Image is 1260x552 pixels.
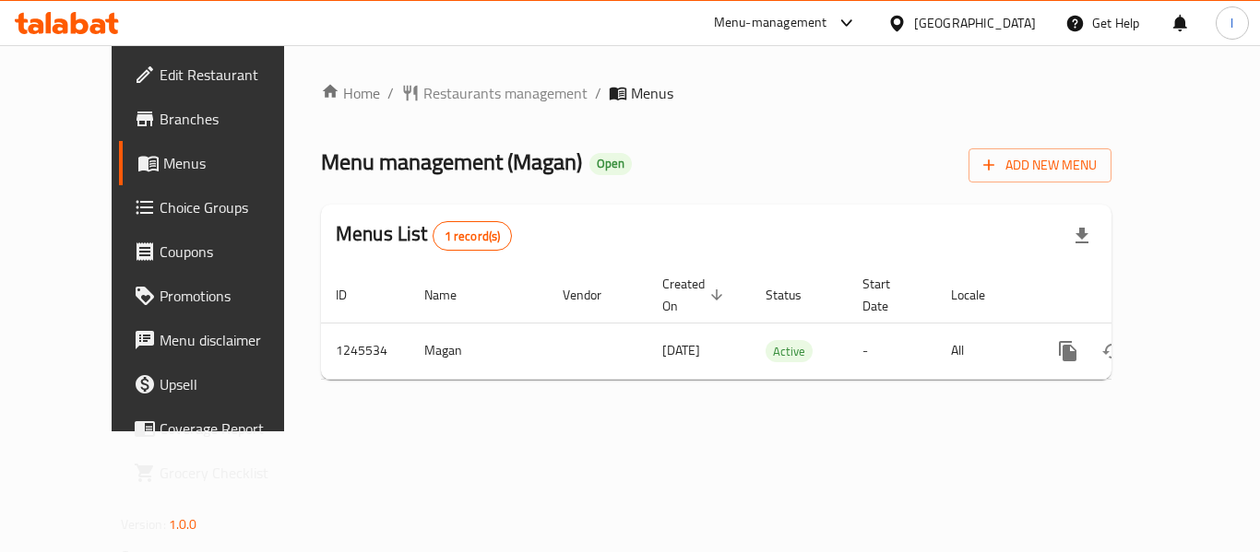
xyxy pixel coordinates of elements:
[766,341,813,362] span: Active
[766,284,826,306] span: Status
[119,274,322,318] a: Promotions
[121,512,166,536] span: Version:
[160,196,307,218] span: Choice Groups
[321,267,1238,380] table: enhanced table
[1046,329,1090,373] button: more
[169,512,197,536] span: 1.0.0
[119,185,322,229] a: Choice Groups
[951,284,1009,306] span: Locale
[434,228,512,245] span: 1 record(s)
[321,323,410,379] td: 1245534
[387,82,394,104] li: /
[336,284,371,306] span: ID
[163,152,307,174] span: Menus
[160,285,307,307] span: Promotions
[160,417,307,440] span: Coverage Report
[662,273,729,317] span: Created On
[595,82,601,104] li: /
[1090,329,1135,373] button: Change Status
[119,53,322,97] a: Edit Restaurant
[336,220,512,251] h2: Menus List
[1060,214,1104,258] div: Export file
[160,373,307,395] span: Upsell
[766,340,813,362] div: Active
[119,97,322,141] a: Branches
[848,323,936,379] td: -
[589,153,632,175] div: Open
[321,82,1111,104] nav: breadcrumb
[119,362,322,406] a: Upsell
[160,108,307,130] span: Branches
[410,323,548,379] td: Magan
[714,12,827,34] div: Menu-management
[160,241,307,263] span: Coupons
[433,221,513,251] div: Total records count
[862,273,914,317] span: Start Date
[119,406,322,451] a: Coverage Report
[321,82,380,104] a: Home
[969,148,1111,182] button: Add New Menu
[1230,13,1233,33] span: l
[662,338,700,362] span: [DATE]
[119,141,322,185] a: Menus
[160,462,307,484] span: Grocery Checklist
[1031,267,1238,323] th: Actions
[936,323,1031,379] td: All
[563,284,625,306] span: Vendor
[424,284,481,306] span: Name
[401,82,588,104] a: Restaurants management
[160,329,307,351] span: Menu disclaimer
[119,229,322,274] a: Coupons
[589,156,632,171] span: Open
[983,154,1097,177] span: Add New Menu
[321,141,582,182] span: Menu management ( Magan )
[119,451,322,495] a: Grocery Checklist
[914,13,1036,33] div: [GEOGRAPHIC_DATA]
[160,64,307,86] span: Edit Restaurant
[631,82,673,104] span: Menus
[423,82,588,104] span: Restaurants management
[119,318,322,362] a: Menu disclaimer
